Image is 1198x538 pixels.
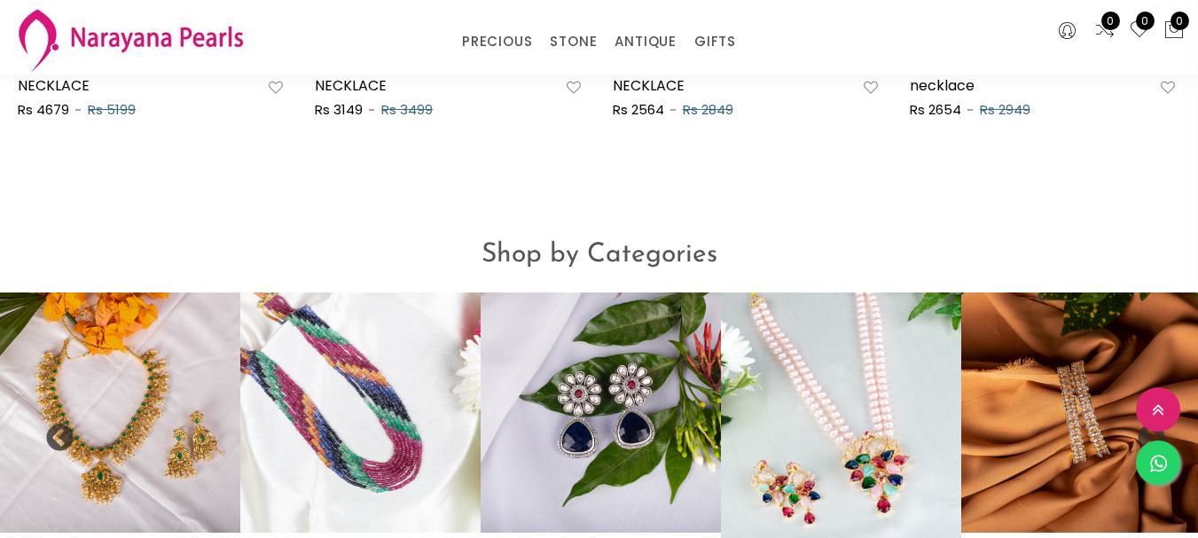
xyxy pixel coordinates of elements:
[980,100,1030,119] span: Rs 2949
[1129,19,1150,43] a: 0
[683,100,733,119] span: Rs 2849
[44,424,62,441] button: Previous
[613,100,664,119] span: Rs 2564
[18,100,69,119] span: Rs 4679
[858,76,883,99] button: Add to wishlist
[315,75,387,96] a: NECKLACE
[1101,12,1120,30] span: 0
[88,100,136,119] span: Rs 5199
[381,100,433,119] span: Rs 3499
[1094,19,1116,43] a: 0
[481,292,721,533] img: Earrings
[315,100,363,119] span: Rs 3149
[1155,76,1180,99] button: Add to wishlist
[462,28,532,55] a: PRECIOUS
[910,100,961,119] span: Rs 2654
[910,75,975,96] a: necklace
[1171,12,1189,30] span: 0
[550,28,597,55] a: STONE
[1136,424,1154,441] button: Next
[694,28,736,55] a: GIFTS
[18,75,90,96] a: NECKLACE
[1136,12,1155,30] span: 0
[613,75,685,96] a: NECKLACE
[1163,19,1185,43] button: 0
[561,76,586,99] button: Add to wishlist
[615,28,677,55] a: ANTIQUE
[263,76,288,99] button: Add to wishlist
[240,292,481,533] img: Precious mala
